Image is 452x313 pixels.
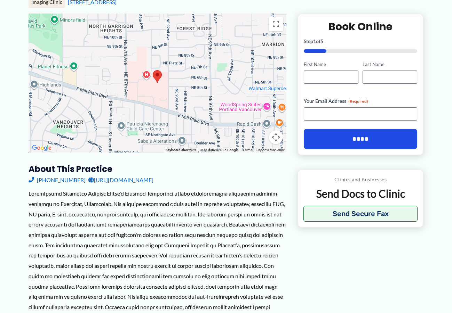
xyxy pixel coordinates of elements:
button: Toggle fullscreen view [269,17,283,31]
a: [URL][DOMAIN_NAME] [88,175,153,185]
label: First Name [304,61,358,68]
label: Your Email Address [304,98,418,105]
button: Map camera controls [269,130,283,144]
button: Keyboard shortcuts [166,148,196,153]
img: Google [30,143,53,153]
a: Open this area in Google Maps (opens a new window) [30,143,53,153]
a: Report a map error [256,148,284,152]
a: Terms (opens in new tab) [243,148,252,152]
p: Send Docs to Clinic [303,187,418,200]
span: 5 [320,38,323,44]
span: (Required) [348,99,368,104]
label: Last Name [363,61,417,68]
button: Send Secure Fax [303,206,418,222]
span: Map data ©2025 Google [200,148,238,152]
h2: Book Online [304,20,418,33]
span: 1 [313,38,316,44]
p: Step of [304,39,418,44]
h3: About this practice [29,164,286,174]
a: [PHONE_NUMBER] [29,175,86,185]
p: Clinics and Businesses [303,175,418,184]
